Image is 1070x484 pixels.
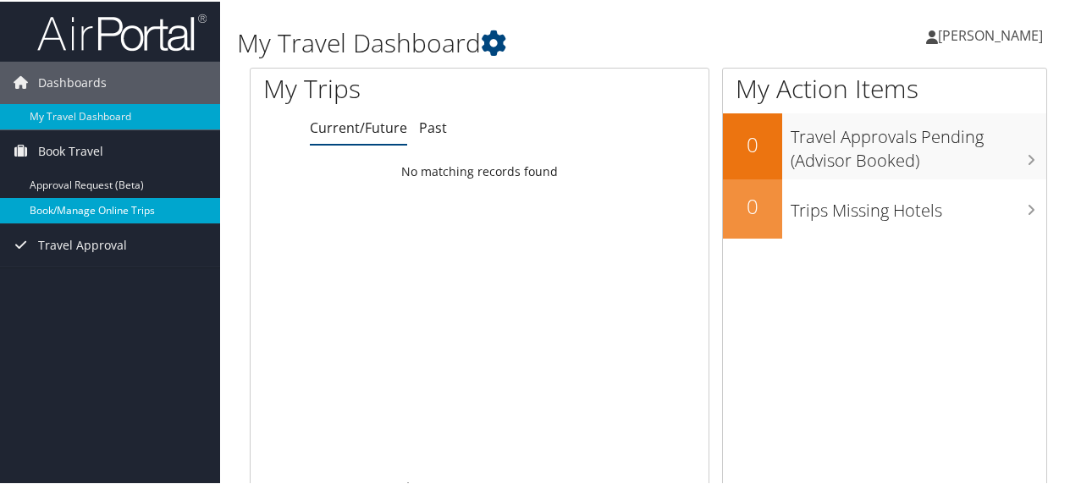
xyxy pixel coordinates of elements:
h3: Travel Approvals Pending (Advisor Booked) [791,115,1046,171]
a: Past [419,117,447,135]
a: 0Travel Approvals Pending (Advisor Booked) [723,112,1046,177]
span: Book Travel [38,129,103,171]
h1: My Trips [263,69,505,105]
h2: 0 [723,129,782,157]
img: airportal-logo.png [37,11,207,51]
a: Current/Future [310,117,407,135]
span: Travel Approval [38,223,127,265]
span: [PERSON_NAME] [938,25,1043,43]
a: [PERSON_NAME] [926,8,1060,59]
span: Dashboards [38,60,107,102]
a: 0Trips Missing Hotels [723,178,1046,237]
h1: My Travel Dashboard [237,24,786,59]
h3: Trips Missing Hotels [791,189,1046,221]
h2: 0 [723,190,782,219]
td: No matching records found [251,155,709,185]
h1: My Action Items [723,69,1046,105]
